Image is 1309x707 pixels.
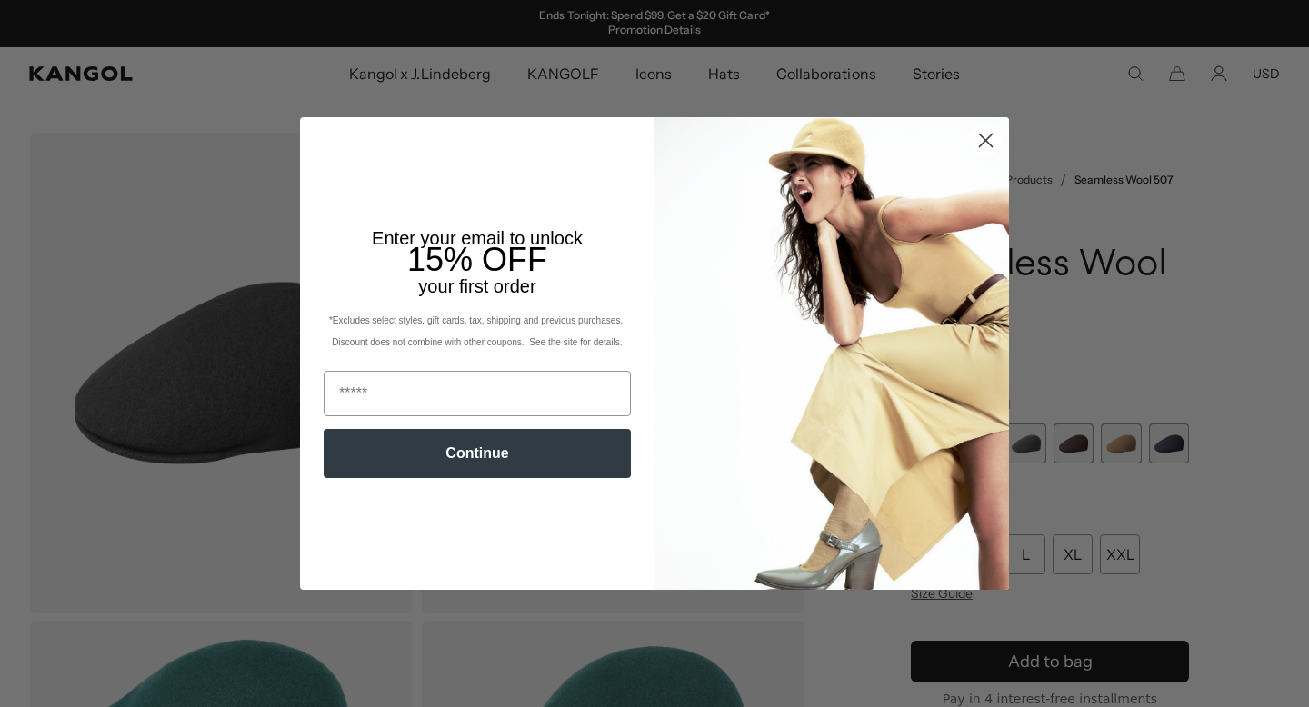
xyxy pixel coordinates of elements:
[654,117,1009,590] img: 93be19ad-e773-4382-80b9-c9d740c9197f.jpeg
[970,124,1002,156] button: Close dialog
[418,276,535,296] span: your first order
[372,228,583,248] span: Enter your email to unlock
[407,241,547,278] span: 15% OFF
[324,371,631,416] input: Email
[324,429,631,478] button: Continue
[329,315,625,347] span: *Excludes select styles, gift cards, tax, shipping and previous purchases. Discount does not comb...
